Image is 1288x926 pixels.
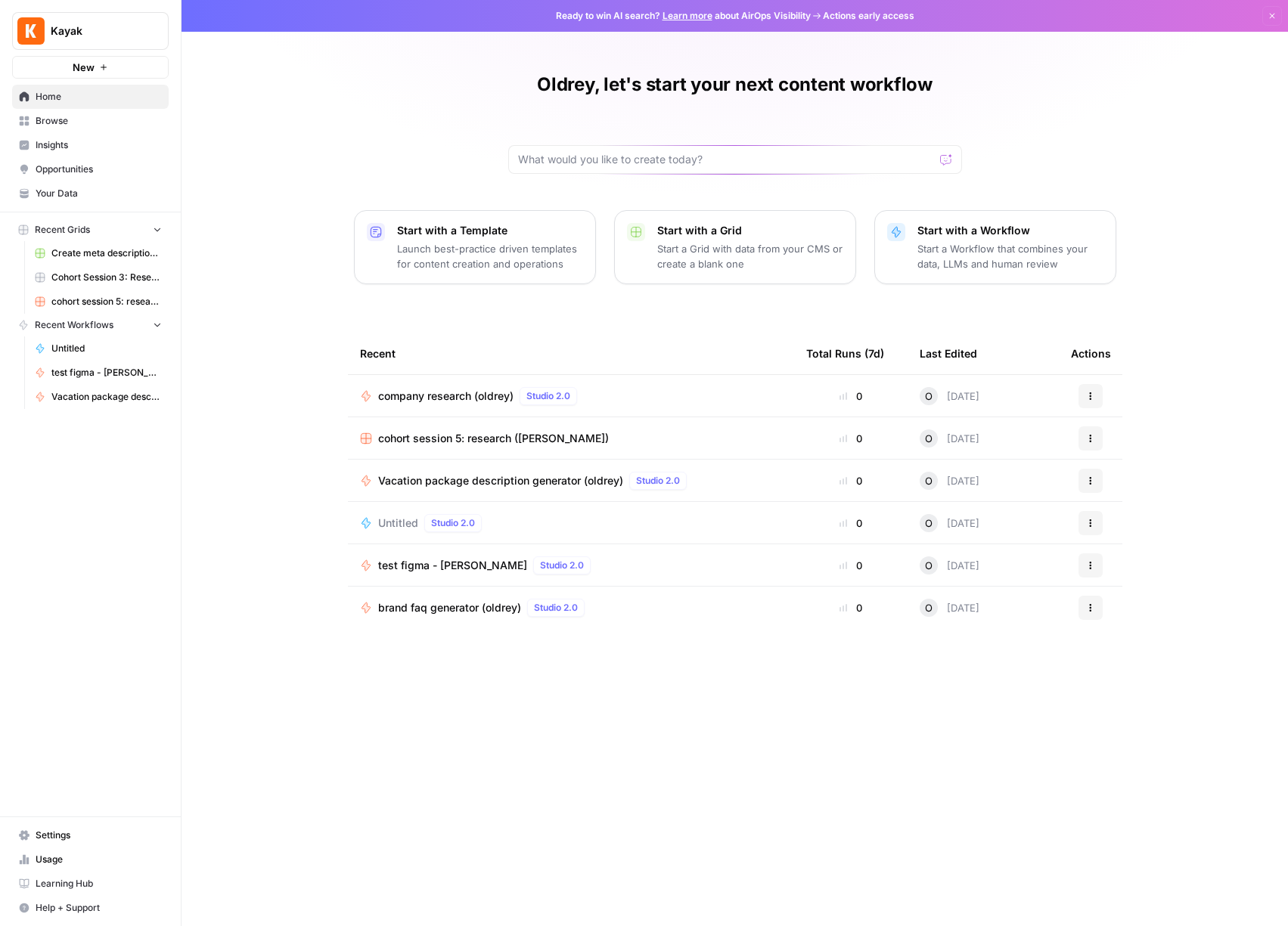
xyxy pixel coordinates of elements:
span: Ready to win AI search? about AirOps Visibility [556,9,811,23]
p: Start a Grid with data from your CMS or create a blank one [657,241,843,271]
span: O [925,516,933,531]
h1: Oldrey, let's start your next content workflow [537,73,933,97]
span: O [925,473,933,488]
button: Recent Workflows [12,314,169,336]
input: What would you like to create today? [518,152,934,167]
a: Usage [12,847,169,872]
div: [DATE] [920,472,979,490]
span: Learning Hub [36,877,162,890]
div: [DATE] [920,429,979,448]
span: Studio 2.0 [431,516,475,530]
span: Kayak [51,23,142,39]
div: 0 [806,389,895,404]
a: Opportunities [12,157,169,181]
button: Recent Grids [12,218,169,241]
button: Help + Support [12,896,169,920]
span: Opportunities [36,163,162,176]
span: Cohort Session 3: Research, Writing Rules, and Avoiding AI Speak [51,271,162,284]
span: Studio 2.0 [636,474,680,488]
a: Learn more [663,10,712,21]
a: Vacation package description generator (oldrey) [28,385,169,409]
a: Learning Hub [12,872,169,896]
a: cohort session 5: research ([PERSON_NAME]) [360,431,782,446]
span: Recent Workflows [35,318,113,332]
a: test figma - [PERSON_NAME]Studio 2.0 [360,556,782,574]
a: Insights [12,133,169,157]
span: O [925,600,933,615]
a: Settings [12,823,169,847]
div: [DATE] [920,514,979,532]
span: Your Data [36,187,162,200]
span: O [925,558,933,573]
span: Recent Grids [35,223,90,237]
span: Vacation package description generator (oldrey) [378,473,623,488]
span: New [73,60,95,75]
button: Start with a WorkflowStart a Workflow that combines your data, LLMs and human review [874,210,1116,284]
p: Start with a Grid [657,223,843,238]
span: Insights [36,138,162,152]
span: Home [36,90,162,104]
div: Total Runs (7d) [806,333,884,374]
span: Usage [36,853,162,866]
span: Studio 2.0 [526,389,570,403]
p: Start with a Template [397,223,583,238]
a: Create meta description ([PERSON_NAME]) Grid [28,241,169,265]
div: Actions [1071,333,1111,374]
a: cohort session 5: research ([PERSON_NAME]) [28,290,169,314]
button: Start with a TemplateLaunch best-practice driven templates for content creation and operations [354,210,596,284]
a: Home [12,85,169,109]
span: Studio 2.0 [534,601,578,615]
a: UntitledStudio 2.0 [360,514,782,532]
button: Start with a GridStart a Grid with data from your CMS or create a blank one [614,210,856,284]
span: brand faq generator (oldrey) [378,600,521,615]
span: O [925,431,933,446]
span: Help + Support [36,901,162,915]
span: test figma - [PERSON_NAME] [378,558,527,573]
p: Launch best-practice driven templates for content creation and operations [397,241,583,271]
div: 0 [806,431,895,446]
span: cohort session 5: research ([PERSON_NAME]) [51,295,162,308]
p: Start a Workflow that combines your data, LLMs and human review [917,241,1103,271]
div: 0 [806,558,895,573]
span: Settings [36,828,162,842]
div: 0 [806,516,895,531]
span: Untitled [51,342,162,355]
button: Workspace: Kayak [12,12,169,50]
span: company research (oldrey) [378,389,514,404]
a: Browse [12,109,169,133]
span: Actions early access [823,9,914,23]
span: Browse [36,114,162,128]
span: O [925,389,933,404]
button: New [12,56,169,79]
div: Recent [360,333,782,374]
a: Vacation package description generator (oldrey)Studio 2.0 [360,472,782,490]
div: 0 [806,473,895,488]
div: 0 [806,600,895,615]
div: Last Edited [920,333,977,374]
span: test figma - [PERSON_NAME] [51,366,162,379]
span: Create meta description ([PERSON_NAME]) Grid [51,246,162,260]
span: Studio 2.0 [540,559,584,572]
p: Start with a Workflow [917,223,1103,238]
div: [DATE] [920,556,979,574]
a: brand faq generator (oldrey)Studio 2.0 [360,599,782,617]
span: cohort session 5: research ([PERSON_NAME]) [378,431,609,446]
a: Cohort Session 3: Research, Writing Rules, and Avoiding AI Speak [28,265,169,290]
a: test figma - [PERSON_NAME] [28,361,169,385]
img: Kayak Logo [17,17,45,45]
a: Untitled [28,336,169,361]
a: Your Data [12,181,169,206]
span: Vacation package description generator (oldrey) [51,390,162,404]
span: Untitled [378,516,418,531]
div: [DATE] [920,387,979,405]
div: [DATE] [920,599,979,617]
a: company research (oldrey)Studio 2.0 [360,387,782,405]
